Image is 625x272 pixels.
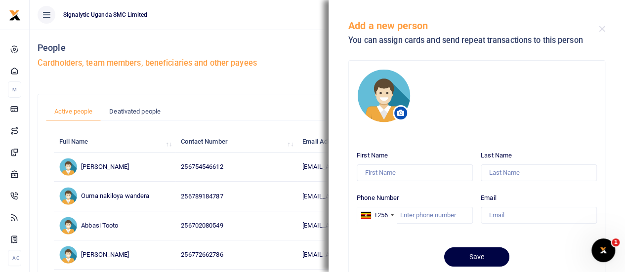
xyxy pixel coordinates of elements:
input: Enter phone number [357,207,473,224]
iframe: Intercom live chat [591,238,615,262]
input: First Name [357,164,473,181]
h5: You can assign cards and send repeat transactions to this person [348,36,599,45]
button: Close [599,26,605,32]
td: [PERSON_NAME] [54,240,175,270]
td: 256702080549 [175,211,297,240]
th: Contact Number: activate to sort column ascending [175,131,297,153]
button: Save [444,247,509,267]
span: Signalytic Uganda SMC Limited [59,10,151,19]
div: Uganda: +256 [357,207,397,223]
td: [EMAIL_ADDRESS][DOMAIN_NAME] [297,153,418,182]
div: +256 [374,210,388,220]
label: Email [481,193,497,203]
label: Phone Number [357,193,399,203]
a: Active people [46,102,101,121]
a: logo-small logo-large logo-large [9,11,21,18]
td: 256754546612 [175,153,297,182]
th: Full Name: activate to sort column ascending [54,131,175,153]
input: Email [481,207,597,224]
th: Email Address: activate to sort column ascending [297,131,418,153]
label: Last Name [481,151,512,160]
td: [PERSON_NAME] [54,153,175,182]
h5: Add a new person [348,20,599,32]
li: Ac [8,250,21,266]
h4: People [38,42,617,53]
a: Deativated people [101,102,169,121]
label: First Name [357,151,388,160]
td: 256789184787 [175,182,297,211]
td: [EMAIL_ADDRESS][DOMAIN_NAME] [297,182,418,211]
input: Last Name [481,164,597,181]
h5: Cardholders, team members, beneficiaries and other payees [38,58,617,68]
td: Abbasi Tooto [54,211,175,240]
td: 256772662786 [175,240,297,270]
img: logo-small [9,9,21,21]
td: [EMAIL_ADDRESS][DOMAIN_NAME] [297,211,418,240]
td: Ouma nakiloya wandera [54,182,175,211]
span: 1 [612,238,620,246]
li: M [8,81,21,98]
td: [EMAIL_ADDRESS][DOMAIN_NAME] [297,240,418,270]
